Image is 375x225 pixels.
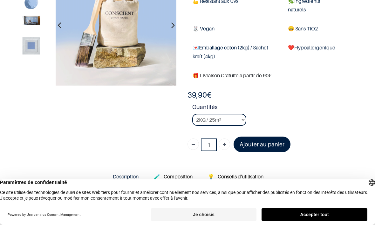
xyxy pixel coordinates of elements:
font: Ajouter au panier [240,141,284,148]
span: Conseils d'utilisation [218,174,263,180]
b: € [187,91,211,100]
font: 🎁 Livraison Gratuite à partir de 90€ [193,73,271,79]
td: ❤️Hypoallergénique [283,39,342,66]
td: Emballage coton (2kg) / Sachet kraft (4kg) [187,39,283,66]
a: Ajouter [219,139,230,150]
span: 🐰 Vegan [193,26,215,32]
strong: Quantités [192,103,342,114]
a: Ajouter au panier [234,137,290,152]
button: Open chat widget [5,5,24,24]
span: 💌 [193,45,199,51]
span: 39,90 [187,91,207,100]
img: Product image [23,16,40,25]
span: 😄 S [288,26,298,32]
span: Composition [164,174,193,180]
a: Supprimer [187,139,199,150]
td: ans TiO2 [283,20,342,39]
span: Description [113,174,139,180]
img: Product image [23,37,40,55]
span: 🧪 [154,174,160,180]
span: 💡 [208,174,214,180]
